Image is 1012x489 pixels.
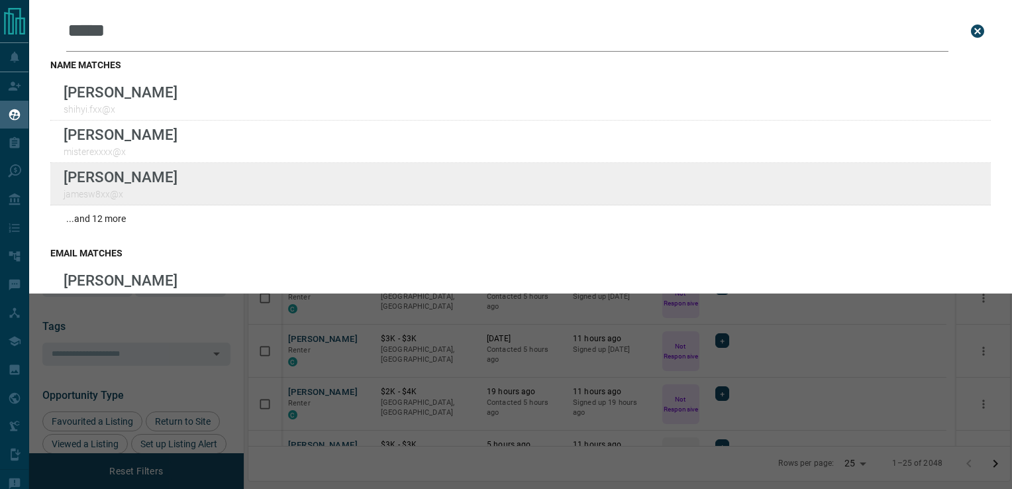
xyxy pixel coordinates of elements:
p: jamesw8xx@x [64,189,177,199]
p: [PERSON_NAME] [64,126,177,143]
p: misterexxxx@x [64,146,177,157]
h3: name matches [50,60,991,70]
p: shihyi.fxx@x [64,104,177,115]
p: [PERSON_NAME] [64,83,177,101]
h3: email matches [50,248,991,258]
button: close search bar [964,18,991,44]
p: [PERSON_NAME] [64,272,177,289]
p: jamesw8xx@x [64,292,177,303]
div: ...and 12 more [50,205,991,232]
p: [PERSON_NAME] [64,168,177,186]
